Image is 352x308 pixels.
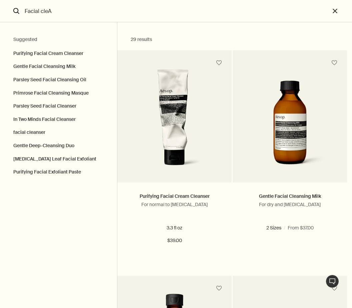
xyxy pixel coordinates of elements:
img: Gentle Facial Cleaning Milk 100mL Brown bottle [243,77,337,172]
button: Save to cabinet [328,57,340,69]
a: Purifying Facial Cream Cleanser [140,193,210,199]
a: Aesop’s Purifying Facial Cream Cleanser in aluminium tube; enriched with Lavender Stem and White ... [117,68,232,182]
span: 3.4 fl oz [267,225,286,231]
button: Online Preferences, Opens the preference center dialog [241,283,283,296]
span: $37.00 [283,236,297,244]
button: Save to cabinet [213,57,225,69]
p: For dry and [MEDICAL_DATA] [243,201,337,207]
a: Gentle Facial Cleansing Milk [259,193,321,199]
h2: 29 results [131,36,334,44]
p: For normal to [MEDICAL_DATA] [127,201,222,207]
a: More information about your privacy, opens in a new tab [36,298,63,304]
a: Gentle Facial Cleaning Milk 100mL Brown bottle [233,68,347,182]
span: $39.00 [167,237,182,245]
button: Close [334,282,349,296]
h2: Suggested [13,36,104,44]
div: This website uses cookies (and similar technologies) to enhance user experience, for advertising,... [11,279,211,305]
span: 6.7 fl oz [299,225,318,231]
img: Aesop’s Purifying Facial Cream Cleanser in aluminium tube; enriched with Lavender Stem and White ... [131,68,219,172]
